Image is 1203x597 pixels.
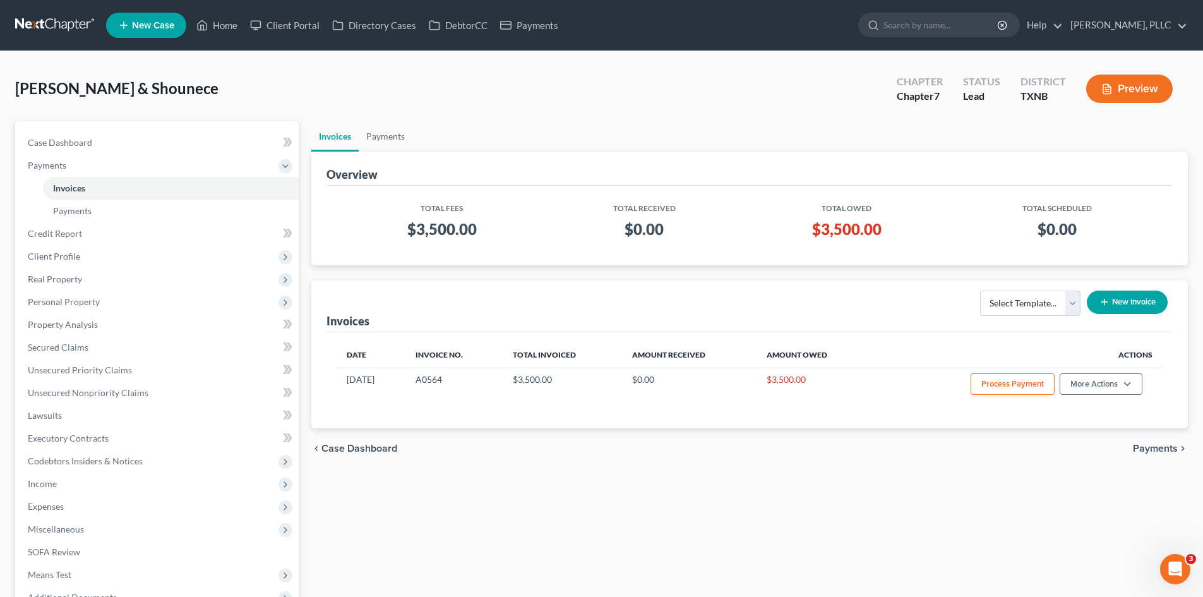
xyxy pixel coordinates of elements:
span: Client Profile [28,251,80,262]
input: Search by name... [883,13,999,37]
a: Payments [359,121,412,152]
span: 3 [1186,554,1196,564]
button: Process Payment [971,373,1055,395]
h3: $0.00 [962,219,1152,239]
span: Case Dashboard [321,443,397,454]
div: Status [963,75,1000,89]
a: Directory Cases [326,14,422,37]
h3: $3,500.00 [751,219,942,239]
button: More Actions [1060,373,1142,395]
a: Invoices [311,121,359,152]
button: Preview [1086,75,1173,103]
span: Miscellaneous [28,524,84,534]
a: [PERSON_NAME], PLLC [1064,14,1187,37]
a: Client Portal [244,14,326,37]
i: chevron_right [1178,443,1188,454]
div: Chapter [897,75,943,89]
a: Payments [43,200,299,222]
a: Unsecured Priority Claims [18,359,299,382]
div: Lead [963,89,1000,104]
span: Case Dashboard [28,137,92,148]
th: Total Scheduled [952,196,1163,214]
a: Home [190,14,244,37]
button: New Invoice [1087,291,1168,314]
span: Unsecured Priority Claims [28,365,132,375]
td: [DATE] [337,368,405,403]
span: Unsecured Nonpriority Claims [28,387,148,398]
th: Total Fees [337,196,547,214]
span: Invoices [53,183,85,193]
span: Personal Property [28,296,100,307]
a: Invoices [43,177,299,200]
th: Total Received [548,196,742,214]
div: District [1020,75,1066,89]
a: Unsecured Nonpriority Claims [18,382,299,404]
a: Help [1020,14,1063,37]
div: Overview [326,167,378,182]
th: Amount Received [622,342,756,368]
a: Case Dashboard [18,131,299,154]
a: DebtorCC [422,14,494,37]
a: Property Analysis [18,313,299,336]
a: Executory Contracts [18,427,299,450]
span: 7 [934,90,940,102]
span: Lawsuits [28,410,62,421]
th: Date [337,342,405,368]
span: Executory Contracts [28,433,109,443]
div: Chapter [897,89,943,104]
a: Secured Claims [18,336,299,359]
td: $0.00 [622,368,756,403]
th: Actions [873,342,1163,368]
span: Payments [1133,443,1178,454]
h3: $0.00 [558,219,732,239]
span: Payments [28,160,66,171]
span: SOFA Review [28,546,80,557]
button: Payments chevron_right [1133,443,1188,454]
iframe: Intercom live chat [1160,554,1190,584]
a: Lawsuits [18,404,299,427]
i: chevron_left [311,443,321,454]
th: Amount Owed [757,342,873,368]
span: Secured Claims [28,342,88,353]
td: A0564 [405,368,503,403]
span: New Case [132,21,174,30]
a: Credit Report [18,222,299,245]
a: SOFA Review [18,541,299,564]
span: Payments [53,205,92,216]
span: Property Analysis [28,319,98,330]
span: Codebtors Insiders & Notices [28,455,143,466]
th: Total Invoiced [503,342,622,368]
td: $3,500.00 [503,368,622,403]
span: Expenses [28,501,64,512]
h3: $3,500.00 [347,219,537,239]
td: $3,500.00 [757,368,873,403]
span: Real Property [28,274,82,284]
button: chevron_left Case Dashboard [311,443,397,454]
a: Payments [494,14,565,37]
span: [PERSON_NAME] & Shounece [15,79,218,97]
th: Total Owed [741,196,952,214]
span: Credit Report [28,228,82,239]
span: Means Test [28,569,71,580]
th: Invoice No. [405,342,503,368]
span: Income [28,478,57,489]
div: TXNB [1020,89,1066,104]
div: Invoices [326,313,369,329]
